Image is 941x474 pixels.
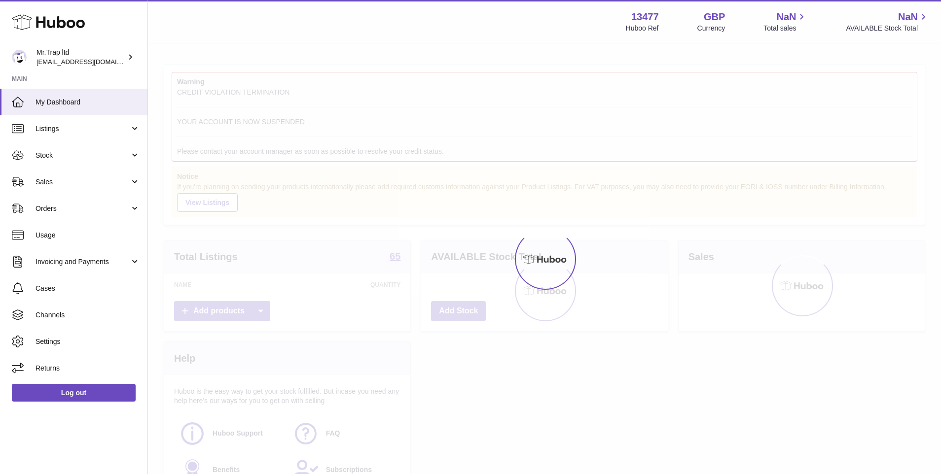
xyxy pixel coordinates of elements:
[36,310,140,320] span: Channels
[36,151,130,160] span: Stock
[763,10,807,33] a: NaN Total sales
[36,124,130,134] span: Listings
[36,177,130,187] span: Sales
[776,10,796,24] span: NaN
[631,10,659,24] strong: 13477
[36,98,140,107] span: My Dashboard
[704,10,725,24] strong: GBP
[626,24,659,33] div: Huboo Ref
[846,24,929,33] span: AVAILABLE Stock Total
[36,231,140,240] span: Usage
[36,284,140,293] span: Cases
[12,50,27,65] img: office@grabacz.eu
[36,58,145,66] span: [EMAIL_ADDRESS][DOMAIN_NAME]
[763,24,807,33] span: Total sales
[12,384,136,402] a: Log out
[36,337,140,346] span: Settings
[697,24,725,33] div: Currency
[36,204,130,213] span: Orders
[36,48,125,67] div: Mr.Trap ltd
[36,364,140,373] span: Returns
[36,257,130,267] span: Invoicing and Payments
[898,10,918,24] span: NaN
[846,10,929,33] a: NaN AVAILABLE Stock Total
